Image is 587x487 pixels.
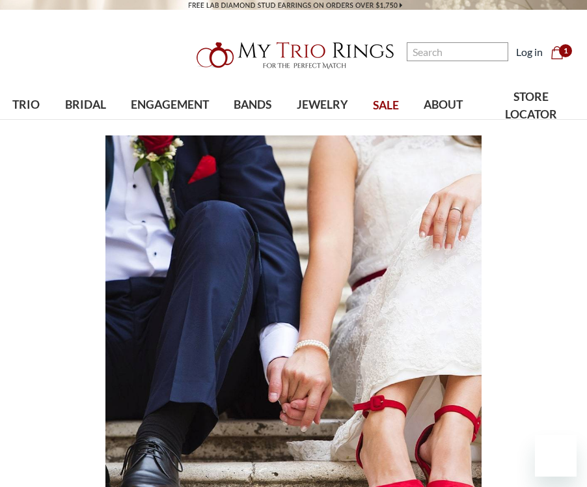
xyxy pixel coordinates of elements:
span: SALE [373,97,399,114]
button: submenu toggle [246,126,259,128]
span: 1 [559,44,572,57]
button: submenu toggle [316,126,329,128]
button: submenu toggle [163,126,176,128]
a: JEWELRY [284,84,361,126]
a: BANDS [221,84,284,126]
a: SALE [361,85,411,127]
button: submenu toggle [437,126,450,128]
button: submenu toggle [79,126,92,128]
a: ENGAGEMENT [118,84,221,126]
a: ABOUT [411,84,475,126]
span: ABOUT [424,96,463,113]
span: JEWELRY [297,96,348,113]
img: My Trio Rings [189,35,398,76]
span: STORE LOCATOR [488,89,575,123]
svg: cart.cart_preview [551,46,564,59]
a: Cart with 0 items [551,44,571,60]
a: BRIDAL [52,84,118,126]
button: submenu toggle [20,126,33,128]
span: ENGAGEMENT [131,96,209,113]
a: STORE LOCATOR [476,76,587,135]
a: Log in [516,44,543,60]
span: BRIDAL [65,96,106,113]
a: My Trio Rings [171,35,417,76]
iframe: Button to launch messaging window [535,435,577,477]
span: BANDS [234,96,271,113]
span: TRIO [12,96,40,113]
input: Search and use arrows or TAB to navigate results [407,42,508,61]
